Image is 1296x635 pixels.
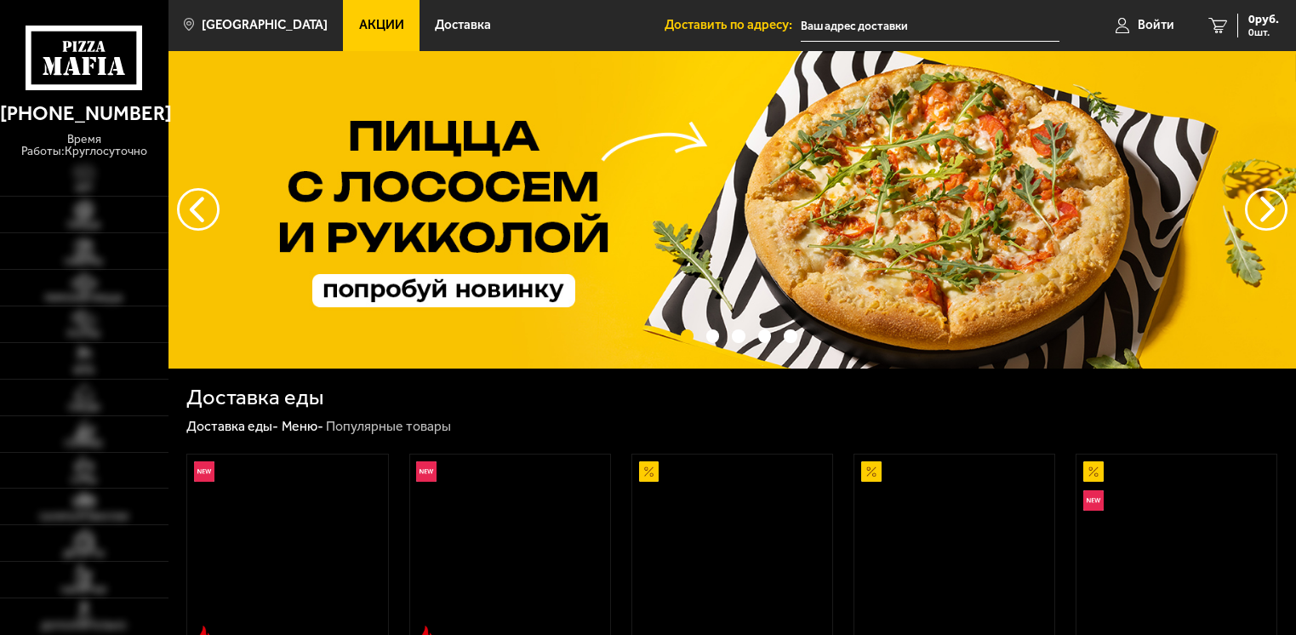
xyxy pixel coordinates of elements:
[1138,19,1174,31] span: Войти
[177,188,220,231] button: следующий
[784,329,796,342] button: точки переключения
[359,19,404,31] span: Акции
[758,329,771,342] button: точки переключения
[861,461,882,482] img: Акционный
[706,329,719,342] button: точки переключения
[681,329,694,342] button: точки переключения
[665,19,801,31] span: Доставить по адресу:
[732,329,745,342] button: точки переключения
[1083,490,1104,511] img: Новинка
[186,386,323,408] h1: Доставка еды
[202,19,328,31] span: [GEOGRAPHIC_DATA]
[1248,14,1279,26] span: 0 руб.
[416,461,437,482] img: Новинка
[1245,188,1287,231] button: предыдущий
[801,10,1060,42] input: Ваш адрес доставки
[326,418,451,436] div: Популярные товары
[1248,27,1279,37] span: 0 шт.
[435,19,491,31] span: Доставка
[186,418,278,434] a: Доставка еды-
[282,418,323,434] a: Меню-
[639,461,659,482] img: Акционный
[1083,461,1104,482] img: Акционный
[194,461,214,482] img: Новинка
